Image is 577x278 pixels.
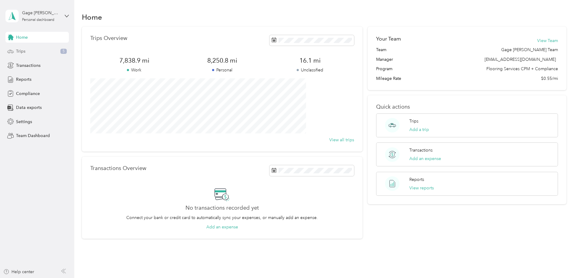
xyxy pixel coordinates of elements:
[178,67,266,73] p: Personal
[16,132,50,139] span: Team Dashboard
[90,56,178,65] span: 7,838.9 mi
[537,38,558,44] button: View Team
[16,104,42,111] span: Data exports
[16,76,31,83] span: Reports
[409,118,418,124] p: Trips
[22,10,60,16] div: Gage [PERSON_NAME]
[90,35,127,41] p: Trips Overview
[206,224,238,230] button: Add an expense
[90,165,146,172] p: Transactions Overview
[409,185,434,191] button: View reports
[82,14,102,20] h1: Home
[485,57,556,62] span: [EMAIL_ADDRESS][DOMAIN_NAME]
[60,49,67,54] span: 5
[16,34,28,41] span: Home
[3,269,34,275] button: Help center
[16,62,40,69] span: Transactions
[16,119,32,125] span: Settings
[541,75,558,82] span: $0.55/mi
[376,104,558,110] p: Quick actions
[409,176,424,183] p: Reports
[90,67,178,73] p: Work
[178,56,266,65] span: 8,250.8 mi
[376,35,401,43] h2: Your Team
[185,205,259,211] h2: No transactions recorded yet
[22,18,54,22] div: Personal dashboard
[329,137,354,143] button: View all trips
[16,90,40,97] span: Compliance
[409,155,441,162] button: Add an expense
[126,214,318,221] p: Connect your bank or credit card to automatically sync your expenses, or manually add an expense.
[376,75,401,82] span: Mileage Rate
[409,126,429,133] button: Add a trip
[376,56,393,63] span: Manager
[266,67,354,73] p: Unclassified
[266,56,354,65] span: 16.1 mi
[16,48,25,54] span: Trips
[409,147,433,153] p: Transactions
[376,47,386,53] span: Team
[501,47,558,53] span: Gage [PERSON_NAME] Team
[543,244,577,278] iframe: Everlance-gr Chat Button Frame
[376,66,392,72] span: Program
[486,66,558,72] span: Flooring Services CPM + Compliance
